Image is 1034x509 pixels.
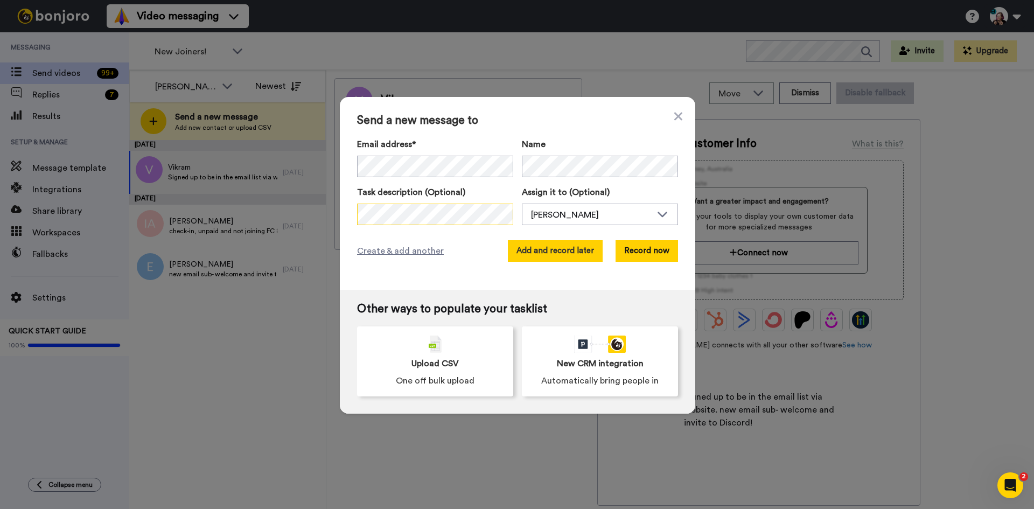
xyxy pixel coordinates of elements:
button: Record now [616,240,678,262]
label: Email address* [357,138,513,151]
span: 2 [1019,472,1028,481]
span: One off bulk upload [396,374,474,387]
img: csv-grey.png [429,336,442,353]
div: [PERSON_NAME] [531,208,652,221]
span: Send a new message to [357,114,678,127]
span: Automatically bring people in [541,374,659,387]
label: Task description (Optional) [357,186,513,199]
label: Assign it to (Optional) [522,186,678,199]
span: Name [522,138,546,151]
span: New CRM integration [557,357,644,370]
span: Upload CSV [411,357,459,370]
div: animation [574,336,626,353]
iframe: Intercom live chat [997,472,1023,498]
span: Create & add another [357,245,444,257]
span: Other ways to populate your tasklist [357,303,678,316]
button: Add and record later [508,240,603,262]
